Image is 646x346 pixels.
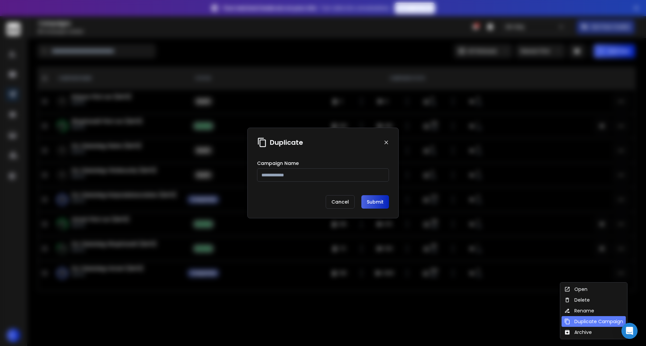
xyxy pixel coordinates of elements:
[361,195,389,209] button: Submit
[564,307,594,314] div: Rename
[257,161,299,166] label: Campaign Name
[564,286,587,293] div: Open
[564,318,623,325] div: Duplicate Campaign
[270,138,303,147] h1: Duplicate
[564,329,592,336] div: Archive
[326,195,355,209] p: Cancel
[564,297,590,303] div: Delete
[621,323,638,339] div: Open Intercom Messenger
